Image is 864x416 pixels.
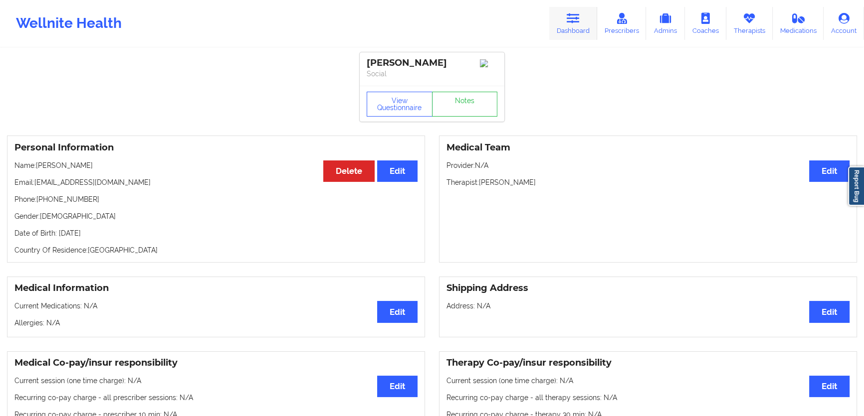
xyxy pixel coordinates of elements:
[323,160,375,182] button: Delete
[597,7,647,40] a: Prescribers
[446,160,850,170] p: Provider: N/A
[432,92,498,117] a: Notes
[446,301,850,311] p: Address: N/A
[446,393,850,403] p: Recurring co-pay charge - all therapy sessions : N/A
[367,69,497,79] p: Social
[14,318,418,328] p: Allergies: N/A
[14,228,418,238] p: Date of Birth: [DATE]
[446,282,850,294] h3: Shipping Address
[549,7,597,40] a: Dashboard
[646,7,685,40] a: Admins
[446,376,850,386] p: Current session (one time charge): N/A
[367,92,432,117] button: View Questionnaire
[14,376,418,386] p: Current session (one time charge): N/A
[14,282,418,294] h3: Medical Information
[773,7,824,40] a: Medications
[377,301,418,322] button: Edit
[824,7,864,40] a: Account
[446,357,850,369] h3: Therapy Co-pay/insur responsibility
[14,177,418,187] p: Email: [EMAIL_ADDRESS][DOMAIN_NAME]
[14,160,418,170] p: Name: [PERSON_NAME]
[446,177,850,187] p: Therapist: [PERSON_NAME]
[809,160,850,182] button: Edit
[726,7,773,40] a: Therapists
[14,301,418,311] p: Current Medications: N/A
[809,301,850,322] button: Edit
[14,194,418,204] p: Phone: [PHONE_NUMBER]
[14,245,418,255] p: Country Of Residence: [GEOGRAPHIC_DATA]
[14,393,418,403] p: Recurring co-pay charge - all prescriber sessions : N/A
[848,166,864,206] a: Report Bug
[367,57,497,69] div: [PERSON_NAME]
[480,59,497,67] img: Image%2Fplaceholer-image.png
[377,376,418,397] button: Edit
[14,357,418,369] h3: Medical Co-pay/insur responsibility
[809,376,850,397] button: Edit
[685,7,726,40] a: Coaches
[14,142,418,153] h3: Personal Information
[446,142,850,153] h3: Medical Team
[377,160,418,182] button: Edit
[14,211,418,221] p: Gender: [DEMOGRAPHIC_DATA]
